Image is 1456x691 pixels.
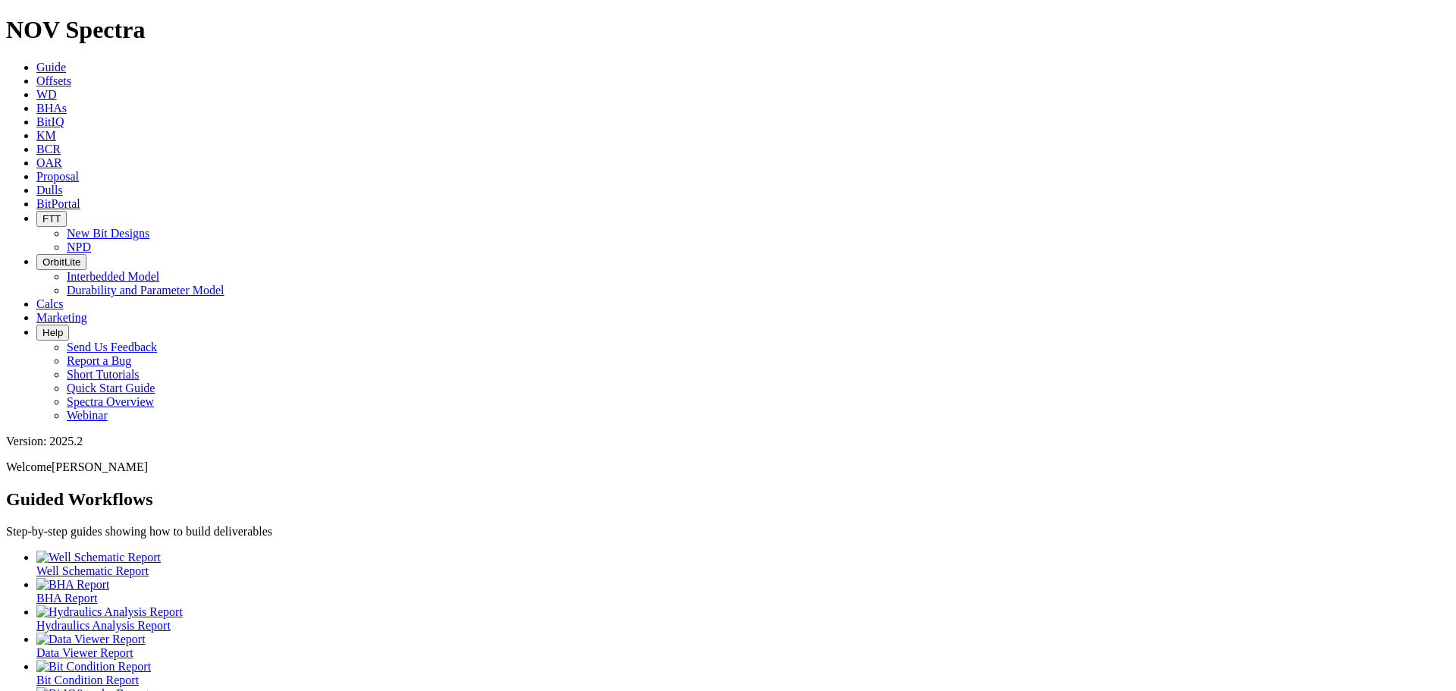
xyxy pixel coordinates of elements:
a: Send Us Feedback [67,341,157,353]
a: Report a Bug [67,354,131,367]
a: Hydraulics Analysis Report Hydraulics Analysis Report [36,605,1450,632]
a: BitIQ [36,115,64,128]
button: OrbitLite [36,254,86,270]
img: Well Schematic Report [36,551,161,564]
span: Hydraulics Analysis Report [36,619,171,632]
a: Guide [36,61,66,74]
a: NPD [67,240,91,253]
a: WD [36,88,57,101]
button: FTT [36,211,67,227]
a: Proposal [36,170,79,183]
span: Bit Condition Report [36,674,139,686]
span: Data Viewer Report [36,646,133,659]
span: BHA Report [36,592,97,605]
a: Dulls [36,184,63,196]
a: Calcs [36,297,64,310]
a: Quick Start Guide [67,382,155,394]
a: Well Schematic Report Well Schematic Report [36,551,1450,577]
a: Short Tutorials [67,368,140,381]
span: OrbitLite [42,256,80,268]
a: OAR [36,156,62,169]
img: Bit Condition Report [36,660,151,674]
a: BHA Report BHA Report [36,578,1450,605]
span: FTT [42,213,61,225]
button: Help [36,325,69,341]
a: Data Viewer Report Data Viewer Report [36,633,1450,659]
a: Webinar [67,409,108,422]
a: Marketing [36,311,87,324]
a: New Bit Designs [67,227,149,240]
a: Durability and Parameter Model [67,284,224,297]
a: KM [36,129,56,142]
p: Step-by-step guides showing how to build deliverables [6,525,1450,539]
a: Interbedded Model [67,270,159,283]
span: Help [42,327,63,338]
h2: Guided Workflows [6,489,1450,510]
h1: NOV Spectra [6,16,1450,44]
a: BitPortal [36,197,80,210]
p: Welcome [6,460,1450,474]
img: BHA Report [36,578,109,592]
div: Version: 2025.2 [6,435,1450,448]
a: Offsets [36,74,71,87]
a: BHAs [36,102,67,115]
span: Well Schematic Report [36,564,149,577]
a: Bit Condition Report Bit Condition Report [36,660,1450,686]
img: Data Viewer Report [36,633,146,646]
a: Spectra Overview [67,395,154,408]
a: BCR [36,143,61,155]
img: Hydraulics Analysis Report [36,605,183,619]
span: [PERSON_NAME] [52,460,148,473]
